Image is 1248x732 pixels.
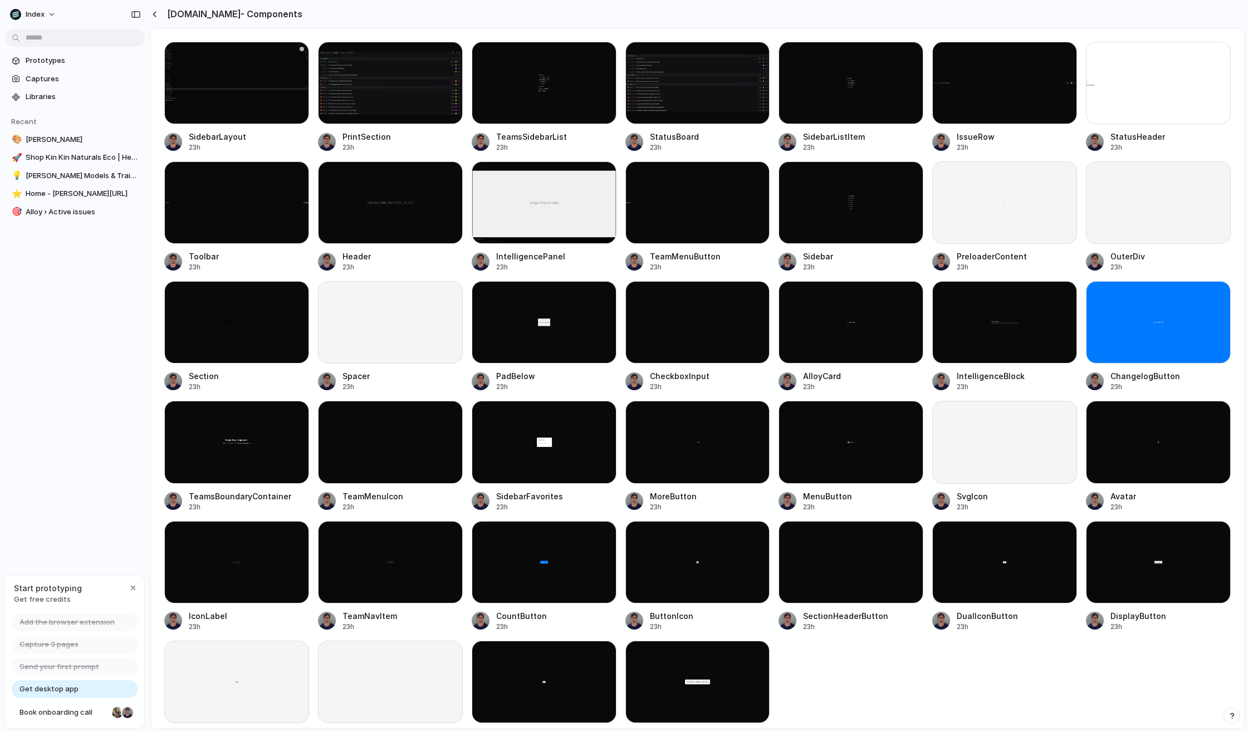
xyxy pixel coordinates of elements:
div: 23h [342,622,397,632]
div: 23h [957,382,1025,392]
span: Recent [11,117,37,126]
div: 23h [1110,382,1180,392]
div: 23h [496,143,567,153]
button: Index [6,6,62,23]
div: 💡 [12,169,19,182]
div: CountButton [496,610,547,622]
div: Nicole Kubica [111,706,124,719]
div: ChangelogButton [1110,370,1180,382]
div: TeamMenuIcon [342,490,403,502]
div: AlloyCard [803,370,841,382]
div: Avatar [1110,490,1136,502]
div: PrintSection [342,131,391,143]
div: 23h [803,622,888,632]
div: SidebarFavorites [496,490,563,502]
div: TeamsBoundaryContainer [189,490,291,502]
div: Header [342,250,371,262]
div: 23h [189,262,219,272]
div: StatusHeader [1110,131,1165,143]
div: Toolbar [189,250,219,262]
div: 23h [189,622,227,632]
div: DisplayButton [1110,610,1166,622]
a: 🚀Shop Kin Kin Naturals Eco | Healthylife [6,149,145,166]
span: Libraries [26,91,140,102]
div: 23h [803,382,841,392]
div: 23h [1110,502,1136,512]
a: 💡[PERSON_NAME] Models & Training - [PERSON_NAME][URL] [6,168,145,184]
div: 23h [957,143,995,153]
div: 23h [957,502,988,512]
div: 23h [1110,622,1166,632]
div: IntelligencePanel [496,250,565,262]
div: 23h [650,622,693,632]
span: Prototypes [26,55,140,66]
div: 23h [1110,143,1165,153]
a: Book onboarding call [12,704,138,721]
div: IntelligenceBlock [957,370,1025,382]
div: PreloaderContent [957,250,1027,262]
button: 🎨 [10,134,21,145]
span: Send your first prompt [19,661,99,672]
div: 23h [342,382,370,392]
div: OuterDiv [1110,250,1145,262]
div: StatusBoard [650,131,699,143]
span: [PERSON_NAME] Models & Training - [PERSON_NAME][URL] [26,170,140,181]
div: 🚀 [12,151,19,164]
div: 23h [342,143,391,153]
div: SvgIcon [957,490,988,502]
a: Libraries [6,89,145,105]
div: Sidebar [803,250,833,262]
span: Index [26,9,45,20]
div: 23h [803,143,865,153]
div: 🎨 [12,133,19,146]
span: [PERSON_NAME] [26,134,140,145]
div: 23h [650,262,721,272]
a: Get desktop app [12,680,138,698]
div: MoreButton [650,490,697,502]
div: ⭐ [12,188,19,200]
h2: [DOMAIN_NAME] - Components [163,7,302,21]
div: 23h [189,382,219,392]
div: TeamMenuButton [650,250,721,262]
div: 23h [189,502,291,512]
div: PadBelow [496,370,535,382]
span: Capture 3 pages [19,639,79,650]
div: 23h [957,262,1027,272]
div: IconLabel [189,610,227,622]
span: Captures [26,73,140,85]
span: Get free credits [14,594,82,605]
a: Captures [6,71,145,87]
div: 23h [650,382,709,392]
div: 23h [1110,262,1145,272]
span: Get desktop app [19,684,79,695]
div: Christian Iacullo [121,706,134,719]
a: 🎯Alloy › Active issues [6,204,145,220]
div: 23h [496,262,565,272]
div: Spacer [342,370,370,382]
button: 💡 [10,170,21,181]
span: Alloy › Active issues [26,207,140,218]
div: 23h [189,143,246,153]
a: ⭐Home - [PERSON_NAME][URL] [6,185,145,202]
a: Prototypes [6,52,145,69]
div: 23h [650,143,699,153]
div: MenuButton [803,490,852,502]
span: Start prototyping [14,582,82,594]
span: Shop Kin Kin Naturals Eco | Healthylife [26,152,140,163]
button: ⭐ [10,188,21,199]
div: 23h [496,622,547,632]
div: Section [189,370,219,382]
div: IssueRow [957,131,995,143]
div: 23h [803,262,833,272]
div: 23h [496,502,563,512]
span: Add the browser extension [19,617,115,628]
span: Home - [PERSON_NAME][URL] [26,188,140,199]
div: 23h [496,382,535,392]
div: 23h [342,502,403,512]
button: 🚀 [10,152,21,163]
div: 🎯 [12,205,19,218]
div: 23h [650,502,697,512]
div: SidebarLayout [189,131,246,143]
span: Book onboarding call [19,707,107,718]
div: CheckboxInput [650,370,709,382]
